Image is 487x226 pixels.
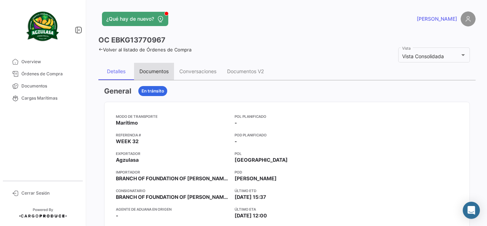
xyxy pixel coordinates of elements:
span: Agzulasa [116,156,139,164]
app-card-info-title: POL [235,151,344,156]
h3: General [104,86,131,96]
span: - [116,212,118,219]
span: - [235,138,237,145]
span: ¿Qué hay de nuevo? [106,15,154,22]
span: Vista Consolidada [402,53,444,59]
img: placeholder-user.png [461,11,476,26]
div: Documentos V2 [227,68,264,74]
div: Detalles [107,68,125,74]
app-card-info-title: POD Planificado [235,132,344,138]
img: agzulasa-logo.png [25,9,61,44]
span: Overview [21,59,77,65]
a: Órdenes de Compra [6,68,80,80]
span: Marítimo [116,119,138,126]
app-card-info-title: Modo de Transporte [116,114,229,119]
a: Volver al listado de Órdenes de Compra [98,47,191,52]
span: BRANCH OF FOUNDATION OF [PERSON_NAME] EL KURASHI [116,194,229,201]
span: BRANCH OF FOUNDATION OF [PERSON_NAME] EL KURASHI [116,175,229,182]
div: Conversaciones [179,68,216,74]
button: ¿Qué hay de nuevo? [102,12,168,26]
span: Cerrar Sesión [21,190,77,196]
span: WEEK 32 [116,138,139,145]
span: Órdenes de Compra [21,71,77,77]
app-card-info-title: Último ETD [235,188,344,194]
a: Cargas Marítimas [6,92,80,104]
app-card-info-title: Último ETA [235,206,344,212]
span: En tránsito [142,88,164,94]
span: Documentos [21,83,77,89]
div: Abrir Intercom Messenger [463,202,480,219]
div: Documentos [139,68,169,74]
span: [PERSON_NAME] [235,175,277,182]
app-card-info-title: Agente de Aduana en Origen [116,206,229,212]
a: Overview [6,56,80,68]
span: Cargas Marítimas [21,95,77,101]
a: Documentos [6,80,80,92]
span: [DATE] 12:00 [235,212,267,219]
h3: OC EBKG13770967 [98,35,165,45]
app-card-info-title: Importador [116,169,229,175]
span: - [235,119,237,126]
app-card-info-title: Exportador [116,151,229,156]
span: [DATE] 15:37 [235,194,266,201]
app-card-info-title: POD [235,169,344,175]
span: [GEOGRAPHIC_DATA] [235,156,288,164]
app-card-info-title: Consignatario [116,188,229,194]
app-card-info-title: Referencia # [116,132,229,138]
app-card-info-title: POL Planificado [235,114,344,119]
span: [PERSON_NAME] [417,15,457,22]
